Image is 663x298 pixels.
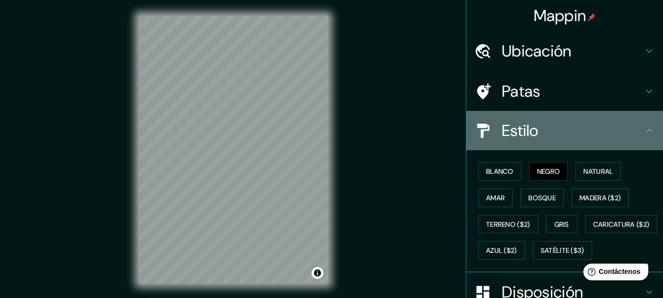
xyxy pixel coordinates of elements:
[502,81,541,102] font: Patas
[585,215,658,234] button: Caricatura ($2)
[583,167,613,176] font: Natural
[588,13,596,21] img: pin-icon.png
[572,189,629,207] button: Madera ($2)
[534,5,586,26] font: Mappin
[502,41,572,61] font: Ubicación
[579,193,621,202] font: Madera ($2)
[312,267,323,279] button: Activar o desactivar atribución
[537,167,560,176] font: Negro
[576,162,621,181] button: Natural
[466,111,663,150] div: Estilo
[478,215,538,234] button: Terreno ($2)
[486,220,530,229] font: Terreno ($2)
[466,31,663,71] div: Ubicación
[520,189,564,207] button: Bosque
[466,72,663,111] div: Patas
[528,193,556,202] font: Bosque
[486,246,517,255] font: Azul ($2)
[486,193,505,202] font: Amar
[541,246,584,255] font: Satélite ($3)
[554,220,569,229] font: Gris
[478,162,521,181] button: Blanco
[546,215,577,234] button: Gris
[139,16,328,284] canvas: Mapa
[502,120,539,141] font: Estilo
[478,189,513,207] button: Amar
[593,220,650,229] font: Caricatura ($2)
[533,241,592,260] button: Satélite ($3)
[478,241,525,260] button: Azul ($2)
[486,167,514,176] font: Blanco
[576,260,652,287] iframe: Lanzador de widgets de ayuda
[529,162,568,181] button: Negro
